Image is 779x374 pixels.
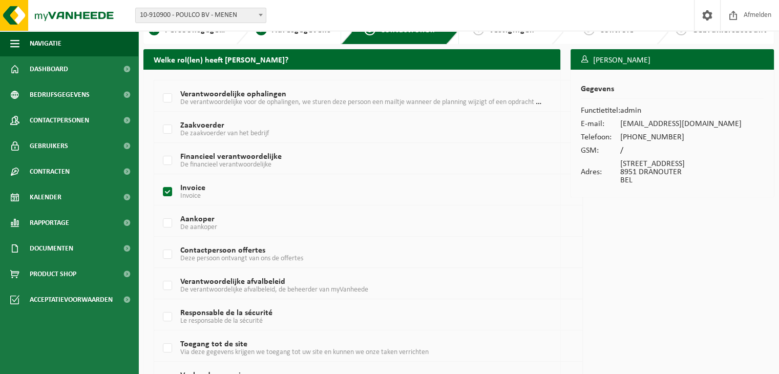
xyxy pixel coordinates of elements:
td: admin [620,104,742,117]
h2: Gegevens [581,85,764,99]
td: [PHONE_NUMBER] [620,131,742,144]
td: [EMAIL_ADDRESS][DOMAIN_NAME] [620,117,742,131]
label: Zaakvoerder [161,122,541,137]
label: Verantwoordelijke ophalingen [161,91,541,106]
span: De verantwoordelijke voor de ophalingen, we sturen deze persoon een mailtje wanneer de planning w... [180,98,582,106]
td: GSM: [581,144,620,157]
span: Gebruikers [30,133,68,159]
label: Verantwoordelijke afvalbeleid [161,278,541,294]
span: Acceptatievoorwaarden [30,287,113,313]
span: 10-910900 - POULCO BV - MENEN [136,8,266,23]
span: Via deze gegevens krijgen we toegang tot uw site en kunnen we onze taken verrichten [180,348,429,356]
label: Toegang tot de site [161,341,541,356]
span: Product Shop [30,261,76,287]
span: De zaakvoerder van het bedrijf [180,130,269,137]
label: Invoice [161,184,541,200]
label: Aankoper [161,216,541,231]
td: / [620,144,742,157]
span: Deze persoon ontvangt van ons de offertes [180,255,303,262]
span: De financieel verantwoordelijke [180,161,271,169]
span: Navigatie [30,31,61,56]
span: Invoice [180,192,201,200]
td: E-mail: [581,117,620,131]
td: Functietitel: [581,104,620,117]
span: Le responsable de la sécurité [180,317,263,325]
h2: Welke rol(len) heeft [PERSON_NAME]? [143,49,560,69]
td: [STREET_ADDRESS] 8951 DRANOUTER BEL [620,157,742,187]
label: Financieel verantwoordelijke [161,153,541,169]
label: Contactpersoon offertes [161,247,541,262]
td: Adres: [581,157,620,187]
span: 10-910900 - POULCO BV - MENEN [135,8,266,23]
span: Contracten [30,159,70,184]
span: Bedrijfsgegevens [30,82,90,108]
span: Dashboard [30,56,68,82]
label: Responsable de la sécurité [161,309,541,325]
h3: [PERSON_NAME] [571,49,774,72]
span: De aankoper [180,223,217,231]
span: Rapportage [30,210,69,236]
span: Kalender [30,184,61,210]
td: Telefoon: [581,131,620,144]
span: De verantwoordelijke afvalbeleid, de beheerder van myVanheede [180,286,368,294]
span: Documenten [30,236,73,261]
span: Contactpersonen [30,108,89,133]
